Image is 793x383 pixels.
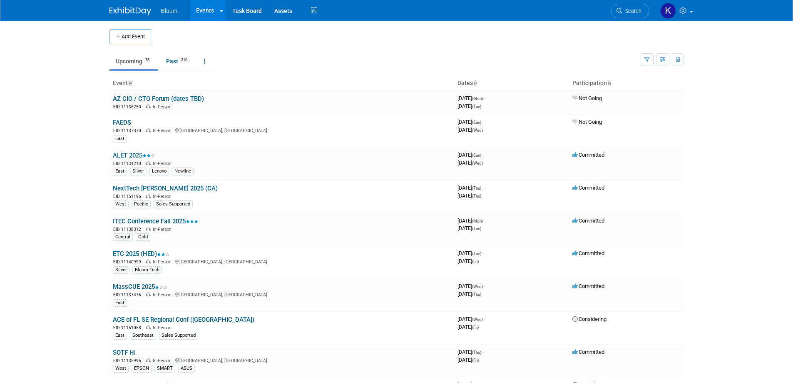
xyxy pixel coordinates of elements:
[113,293,144,297] span: EID: 11137476
[482,152,484,158] span: -
[472,226,481,231] span: (Tue)
[153,128,174,133] span: In-Person
[457,258,479,264] span: [DATE]
[457,357,479,363] span: [DATE]
[113,332,127,339] div: East
[109,29,151,44] button: Add Event
[113,316,254,323] a: ACE of FL SE Regional Conf ([GEOGRAPHIC_DATA])
[153,194,174,199] span: In-Person
[113,227,144,232] span: EID: 11138312
[113,119,131,126] a: FAEDS
[160,53,196,69] a: Past310
[130,168,147,175] div: Silver
[457,250,484,256] span: [DATE]
[113,365,129,372] div: West
[457,349,484,355] span: [DATE]
[484,95,485,101] span: -
[457,225,481,231] span: [DATE]
[113,105,144,109] span: EID: 11136250
[146,292,151,296] img: In-Person Event
[146,161,151,165] img: In-Person Event
[113,258,451,265] div: [GEOGRAPHIC_DATA], [GEOGRAPHIC_DATA]
[457,316,485,322] span: [DATE]
[136,233,150,241] div: Gold
[457,283,485,289] span: [DATE]
[113,127,451,134] div: [GEOGRAPHIC_DATA], [GEOGRAPHIC_DATA]
[146,128,151,132] img: In-Person Event
[457,152,484,158] span: [DATE]
[572,349,604,355] span: Committed
[457,324,479,330] span: [DATE]
[472,317,483,322] span: (Wed)
[484,218,485,224] span: -
[472,251,481,256] span: (Tue)
[113,200,129,208] div: West
[484,283,485,289] span: -
[113,95,204,103] a: AZ CIO / CTO Forum (dates TBD)
[113,349,136,356] a: SOTF HI
[154,200,193,208] div: Sales Supported
[113,325,144,330] span: EID: 11151058
[472,284,483,289] span: (Wed)
[457,103,481,109] span: [DATE]
[482,250,484,256] span: -
[482,185,484,191] span: -
[113,128,144,133] span: EID: 11137370
[472,292,481,297] span: (Thu)
[611,4,649,18] a: Search
[153,358,174,363] span: In-Person
[113,185,218,192] a: NextTech [PERSON_NAME] 2025 (CA)
[482,349,484,355] span: -
[113,358,144,363] span: EID: 11135996
[457,193,481,199] span: [DATE]
[146,358,151,362] img: In-Person Event
[132,200,151,208] div: Pacific
[454,76,569,90] th: Dates
[113,168,127,175] div: East
[154,365,175,372] div: SMART
[113,135,127,143] div: East
[109,7,151,15] img: ExhibitDay
[472,194,481,198] span: (Thu)
[472,325,479,330] span: (Fri)
[113,299,127,307] div: East
[153,227,174,232] span: In-Person
[109,53,158,69] a: Upcoming76
[472,219,483,223] span: (Mon)
[457,119,484,125] span: [DATE]
[472,259,479,264] span: (Fri)
[472,161,483,165] span: (Wed)
[153,325,174,330] span: In-Person
[572,316,607,322] span: Considering
[113,194,144,199] span: EID: 11151196
[472,128,483,133] span: (Wed)
[472,350,481,355] span: (Thu)
[472,358,479,363] span: (Fri)
[153,292,174,298] span: In-Person
[149,168,169,175] div: Lenovo
[457,291,481,297] span: [DATE]
[179,57,190,63] span: 310
[146,104,151,108] img: In-Person Event
[113,152,155,159] a: ALET 2025
[130,332,156,339] div: Southeast
[569,76,684,90] th: Participation
[113,161,144,166] span: EID: 11134210
[153,259,174,265] span: In-Person
[146,259,151,263] img: In-Person Event
[457,185,484,191] span: [DATE]
[113,233,133,241] div: Central
[113,250,169,258] a: ETC 2025 (HED)
[572,185,604,191] span: Committed
[113,283,167,290] a: MassCUE 2025
[113,260,144,264] span: EID: 11140999
[146,194,151,198] img: In-Person Event
[113,218,198,225] a: ITEC Conference Fall 2025
[113,291,451,298] div: [GEOGRAPHIC_DATA], [GEOGRAPHIC_DATA]
[472,120,481,125] span: (Sun)
[159,332,198,339] div: Sales Supported
[132,365,152,372] div: EPSON
[153,161,174,166] span: In-Person
[660,3,676,19] img: Kellie Noller
[472,96,483,101] span: (Mon)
